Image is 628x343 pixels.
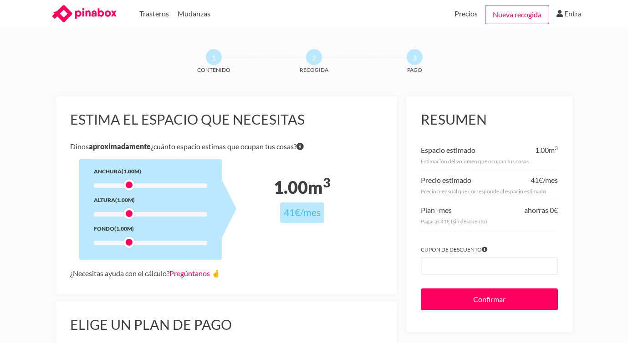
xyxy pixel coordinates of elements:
[421,217,558,226] div: Pagarás 41€ (sin descuento)
[115,197,135,203] span: (1.00m)
[306,49,322,65] span: 2
[94,224,207,233] div: Fondo
[284,207,300,218] span: 41€
[94,195,207,205] div: Altura
[70,140,383,153] p: Dinos ¿cuánto espacio estimas que ocupan tus cosas?
[555,145,558,151] sup: 3
[421,204,452,217] div: Plan -
[543,176,558,184] span: /mes
[531,176,543,184] span: 41€
[94,166,207,176] div: Anchura
[421,156,558,166] div: Estimación del volumen que ocupan tus cosas
[180,65,247,75] span: Contenido
[485,5,549,24] a: Nueva recogida
[407,49,423,65] span: 3
[421,245,558,254] label: Cupon de descuento
[381,65,448,75] span: Pago
[169,269,220,277] a: Pregúntanos 🤞
[308,177,330,197] span: m
[421,174,471,187] div: Precio estimado
[421,187,558,196] div: Precio mensual que corresponde al espacio estimado
[296,140,304,153] span: Si tienes dudas sobre volumen exacto de tus cosas no te preocupes porque nuestro equipo te dirá e...
[439,206,452,214] span: mes
[122,168,141,175] span: (1.00m)
[300,207,321,218] span: /mes
[421,144,475,156] div: Espacio estimado
[206,49,222,65] span: 1
[281,65,347,75] span: Recogida
[323,175,330,190] sup: 3
[114,225,134,232] span: (1.00m)
[535,146,549,154] span: 1.00
[70,267,383,280] div: ¿Necesitas ayuda con el cálculo?
[482,245,487,254] span: Si tienes algún cupón introdúcelo para aplicar el descuento
[274,177,308,197] span: 1.00
[421,288,558,310] input: Confirmar
[524,204,558,217] div: ahorras 0€
[70,111,383,128] h3: Estima el espacio que necesitas
[89,142,151,151] b: aproximadamente
[70,316,383,333] h3: Elige un plan de pago
[421,111,558,128] h3: Resumen
[549,146,558,154] span: m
